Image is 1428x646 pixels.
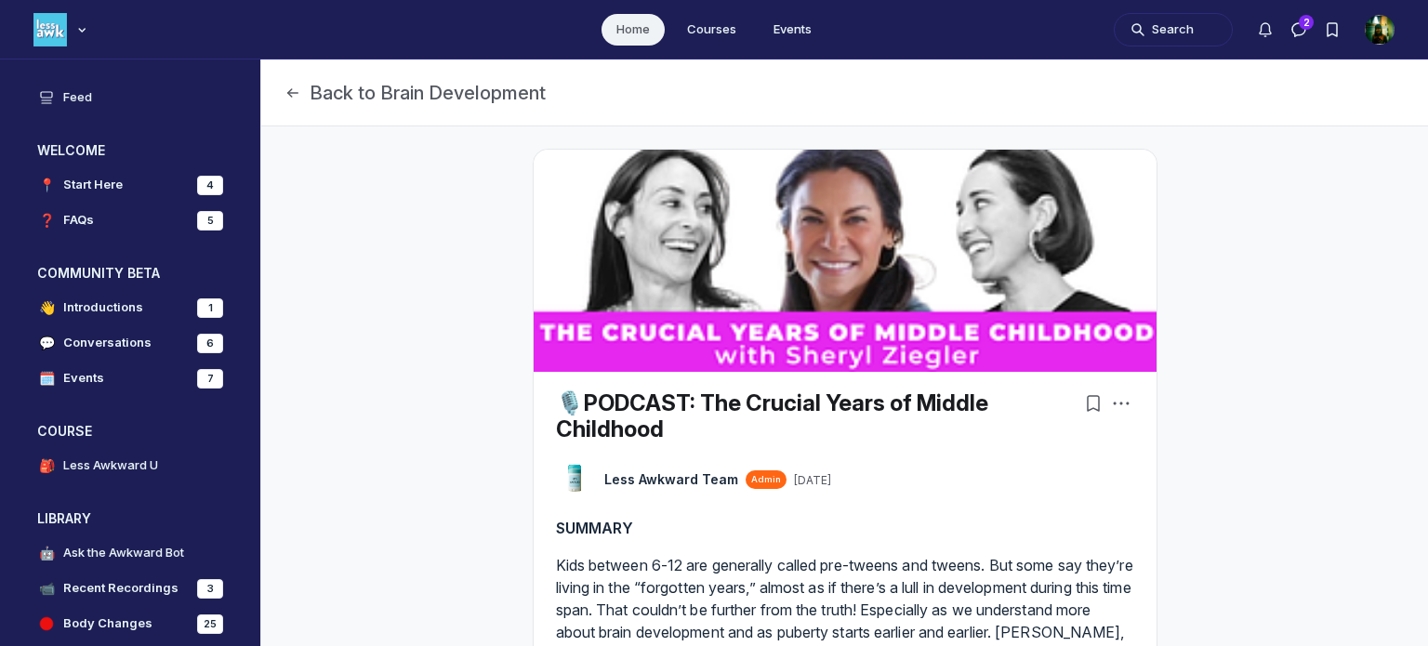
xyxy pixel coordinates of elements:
[63,211,94,230] h4: FAQs
[37,509,91,528] h3: LIBRARY
[22,504,238,534] button: LIBRARYCollapse space
[63,614,152,633] h4: Body Changes
[22,450,238,481] a: 🎒Less Awkward U
[1080,390,1106,416] button: Bookmarks
[63,334,152,352] h4: Conversations
[37,544,56,562] span: 🤖
[22,363,238,394] a: 🗓️Events7
[22,258,238,288] button: COMMUNITY BETACollapse space
[604,470,738,489] a: View Less Awkward Team profile
[1365,15,1395,45] button: User menu options
[37,422,92,441] h3: COURSE
[22,292,238,323] a: 👋Introductions1
[33,11,91,48] button: Less Awkward Hub logo
[22,537,238,569] a: 🤖Ask the Awkward Bot
[63,298,143,317] h4: Introductions
[22,82,238,113] a: Feed
[261,59,1428,126] header: Page Header
[63,544,184,562] h4: Ask the Awkward Bot
[1282,13,1316,46] button: Direct messages
[534,150,1157,372] img: post cover image
[794,473,831,488] a: [DATE]
[37,211,56,230] span: ❓
[63,456,158,475] h4: Less Awkward U
[1108,390,1134,416] button: Post actions
[22,573,238,604] a: 📹Recent Recordings3
[37,176,56,194] span: 📍
[556,389,988,442] a: 🎙️PODCAST: The Crucial Years of Middle Childhood
[63,88,92,107] h4: Feed
[197,298,223,318] div: 1
[602,14,665,46] a: Home
[556,519,634,537] strong: SUMMARY
[604,470,831,489] button: View Less Awkward Team profileAdmin[DATE]
[759,14,826,46] a: Events
[197,369,223,389] div: 7
[197,614,223,634] div: 25
[197,579,223,599] div: 3
[22,608,238,639] a: Body Changes25
[197,211,223,231] div: 5
[672,14,751,46] a: Courses
[22,416,238,446] button: COURSECollapse space
[37,141,105,160] h3: WELCOME
[33,13,67,46] img: Less Awkward Hub logo
[1249,13,1282,46] button: Notifications
[63,176,123,194] h4: Start Here
[1114,13,1233,46] button: Search
[751,473,781,486] span: Admin
[197,176,223,195] div: 4
[37,579,56,598] span: 📹
[22,327,238,359] a: 💬Conversations6
[22,136,238,165] button: WELCOMECollapse space
[37,334,56,352] span: 💬
[197,334,223,353] div: 6
[63,579,178,598] h4: Recent Recordings
[37,369,56,388] span: 🗓️
[22,169,238,201] a: 📍Start Here4
[284,80,546,106] button: Back to Brain Development
[22,204,238,236] a: ❓FAQs5
[37,298,56,317] span: 👋
[37,456,56,475] span: 🎒
[37,264,160,283] h3: COMMUNITY BETA
[556,461,593,498] a: View Less Awkward Team profile
[1316,13,1349,46] button: Bookmarks
[63,369,104,388] h4: Events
